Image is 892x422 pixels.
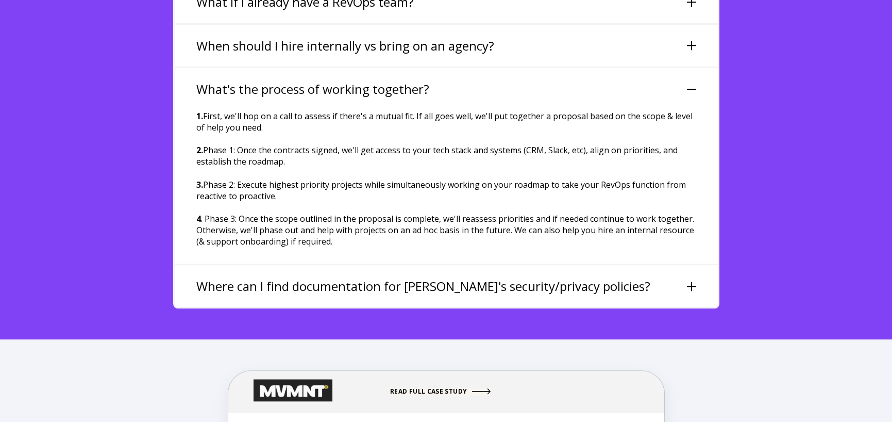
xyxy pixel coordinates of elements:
[196,80,429,98] h3: What's the process of working together?
[196,213,696,247] p: . Phase 3: Once the scope outlined in the proposal is complete, we'll reassess priorities and if ...
[196,278,650,295] h3: Where can I find documentation for [PERSON_NAME]'s security/privacy policies?
[253,379,332,401] img: MVMNT
[196,179,203,190] strong: 3.
[390,388,491,396] a: READ FULL CASE STUDY
[196,110,696,133] p: First, we'll hop on a call to assess if there's a mutual fit. If all goes well, we'll put togethe...
[196,144,203,156] strong: 2.
[196,110,203,122] strong: 1.
[196,213,201,224] strong: 4
[196,37,494,55] h3: When should I hire internally vs bring on an agency?
[390,387,467,396] span: READ FULL CASE STUDY
[196,179,696,202] p: Phase 2: Execute highest priority projects while simultaneously working on your roadmap to take y...
[196,144,696,167] p: Phase 1: Once the contracts signed, we'll get access to your tech stack and systems (CRM, Slack, ...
